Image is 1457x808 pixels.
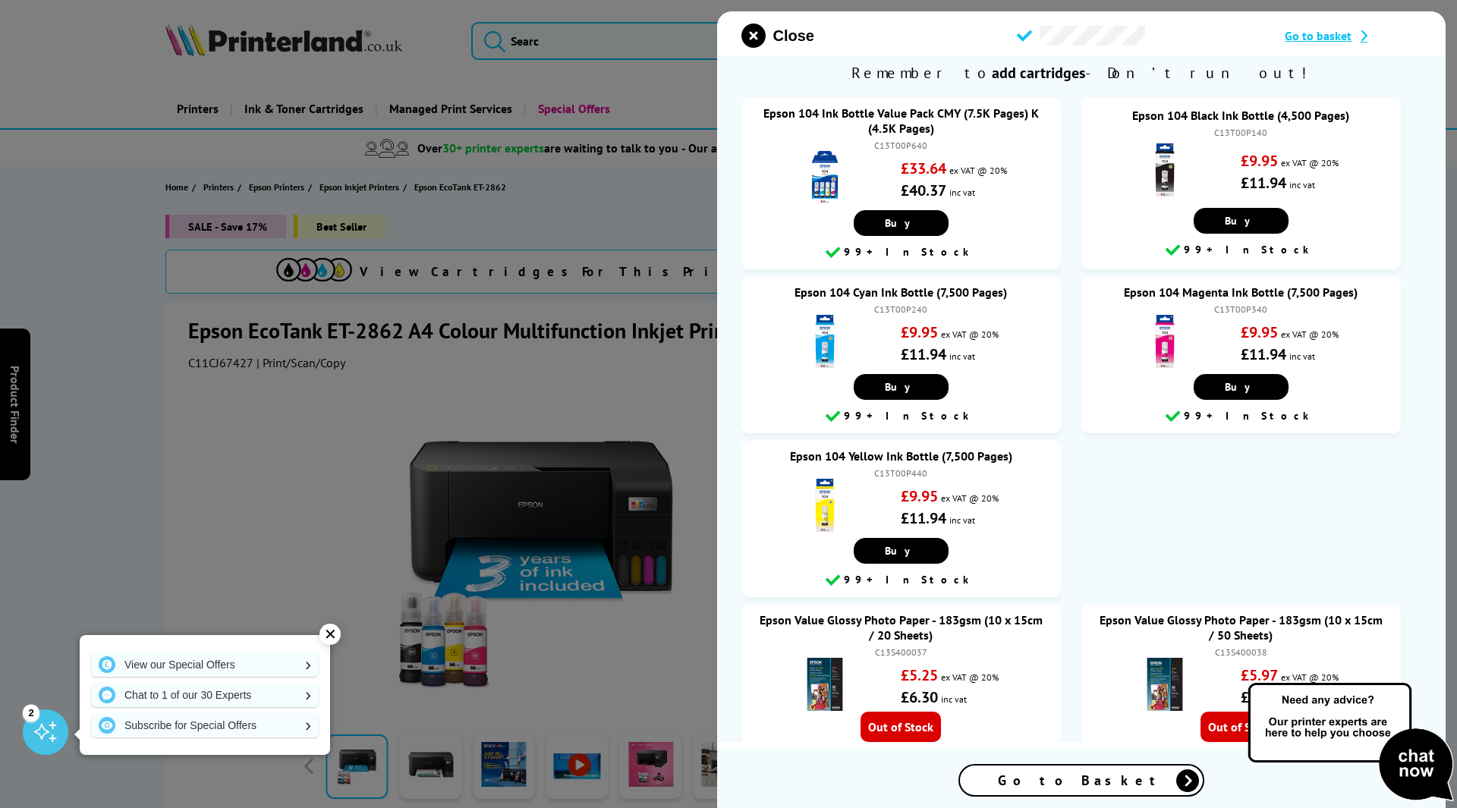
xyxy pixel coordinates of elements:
span: Go to Basket [998,772,1165,789]
span: ex VAT @ 20% [942,329,999,340]
a: Epson Value Glossy Photo Paper - 183gsm (10 x 15cm / 50 Sheets) [1100,612,1383,643]
span: Buy [885,380,917,394]
a: Epson 104 Yellow Ink Bottle (7,500 Pages) [790,448,1012,464]
a: View our Special Offers [91,652,319,677]
b: add cartridges [992,63,1085,83]
strong: £6.30 [902,687,939,707]
div: 2 [23,704,39,721]
span: inc vat [950,514,976,526]
span: Buy [885,216,917,230]
strong: £33.64 [902,159,947,178]
div: C13T00P440 [757,467,1046,479]
strong: £5.25 [902,665,939,685]
span: Out of Stock [1201,712,1282,742]
strong: £9.95 [902,486,939,506]
a: Chat to 1 of our 30 Experts [91,683,319,707]
span: Buy [1225,214,1257,228]
a: Epson 104 Cyan Ink Bottle (7,500 Pages) [795,285,1008,300]
img: Epson 104 Black Ink Bottle (4,500 Pages) [1138,143,1191,196]
span: inc vat [942,693,968,705]
img: Epson 104 Yellow Ink Bottle (7,500 Pages) [798,479,851,532]
div: C13T00P640 [757,140,1046,151]
div: 99+ In Stock [1089,407,1393,426]
div: 99+ In Stock [749,244,1053,262]
img: Epson 104 Ink Bottle Value Pack CMY (7.5K Pages) K (4.5K Pages) [798,151,851,204]
span: inc vat [1290,351,1316,362]
div: C13S400038 [1097,646,1386,658]
button: close modal [741,24,814,48]
a: Go to basket [1285,28,1421,43]
span: Buy [885,544,917,558]
span: ex VAT @ 20% [1282,671,1339,683]
div: 99+ In Stock [749,407,1053,426]
a: Go to Basket [958,764,1204,797]
div: C13T00P340 [1097,303,1386,315]
strong: £11.94 [1241,344,1287,364]
strong: £9.95 [1241,151,1279,171]
div: C13T00P140 [1097,127,1386,138]
strong: £11.94 [902,344,947,364]
span: ex VAT @ 20% [1282,157,1339,168]
div: C13S400037 [757,646,1046,658]
strong: £7.16 [1241,687,1277,707]
span: inc vat [950,187,976,198]
img: Epson 104 Cyan Ink Bottle (7,500 Pages) [798,315,851,368]
strong: £40.37 [902,181,947,200]
strong: £5.97 [1241,665,1279,685]
a: Epson Value Glossy Photo Paper - 183gsm (10 x 15cm / 20 Sheets) [760,612,1043,643]
span: Buy [1225,380,1257,394]
strong: £11.94 [902,508,947,528]
a: Epson 104 Magenta Ink Bottle (7,500 Pages) [1125,285,1358,300]
span: ex VAT @ 20% [950,165,1008,176]
img: Open Live Chat window [1245,681,1457,805]
div: ✕ [319,624,341,645]
span: Remember to - Don’t run out! [717,55,1446,90]
a: Subscribe for Special Offers [91,713,319,737]
img: Epson Value Glossy Photo Paper - 183gsm (10 x 15cm / 20 Sheets) [798,658,851,711]
a: Epson 104 Black Ink Bottle (4,500 Pages) [1133,108,1350,123]
div: 99+ In Stock [749,571,1053,589]
span: ex VAT @ 20% [942,492,999,504]
span: Close [773,27,814,45]
img: Epson Value Glossy Photo Paper - 183gsm (10 x 15cm / 50 Sheets) [1138,658,1191,711]
span: inc vat [950,351,976,362]
strong: £9.95 [902,322,939,342]
div: 99+ In Stock [1089,241,1393,259]
span: Go to basket [1285,28,1352,43]
strong: £11.94 [1241,173,1287,193]
img: Epson 104 Magenta Ink Bottle (7,500 Pages) [1138,315,1191,368]
span: inc vat [1290,179,1316,190]
strong: £9.95 [1241,322,1279,342]
a: Epson 104 Ink Bottle Value Pack CMY (7.5K Pages) K (4.5K Pages) [763,105,1039,136]
span: Out of Stock [861,712,942,742]
div: C13T00P240 [757,303,1046,315]
span: ex VAT @ 20% [942,671,999,683]
span: ex VAT @ 20% [1282,329,1339,340]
